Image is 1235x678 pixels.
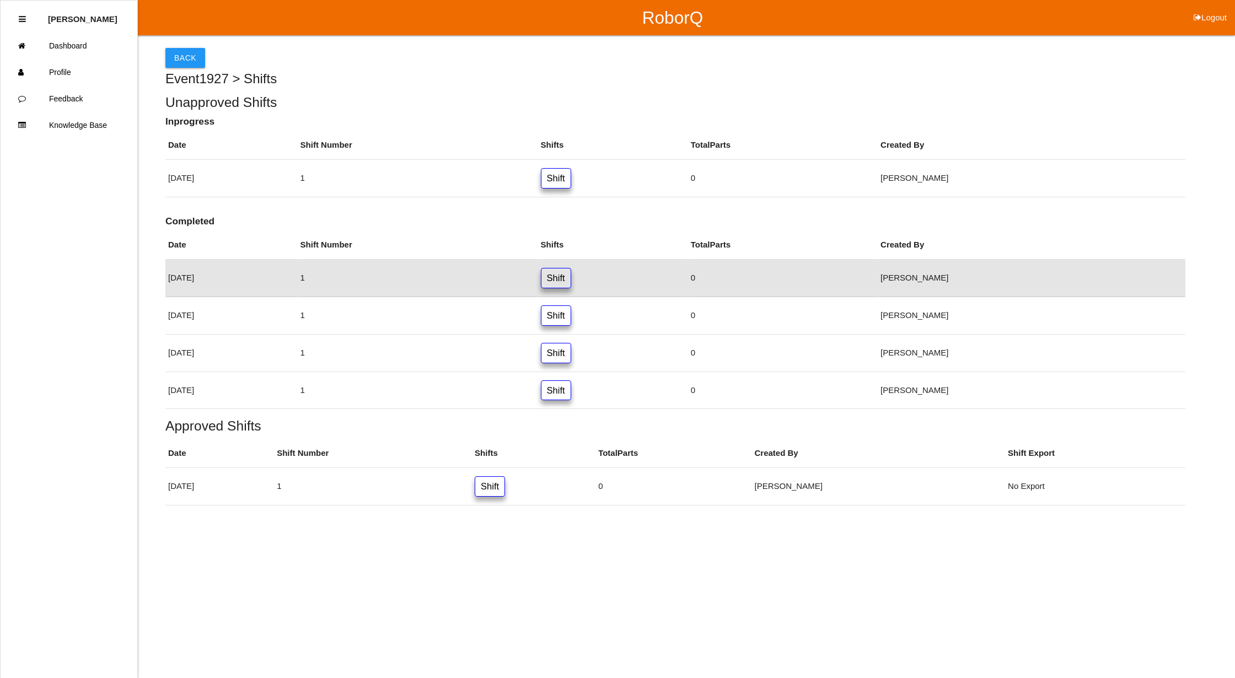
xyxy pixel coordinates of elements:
[595,468,751,505] td: 0
[688,260,878,297] td: 0
[1005,468,1185,505] td: No Export
[1,85,137,112] a: Feedback
[472,439,595,468] th: Shifts
[165,116,214,127] b: Inprogress
[1,112,137,138] a: Knowledge Base
[298,160,538,197] td: 1
[878,160,1185,197] td: [PERSON_NAME]
[165,297,298,335] td: [DATE]
[878,260,1185,297] td: [PERSON_NAME]
[1005,439,1185,468] th: Shift Export
[298,334,538,372] td: 1
[165,95,1185,110] h5: Unapproved Shifts
[878,131,1185,160] th: Created By
[48,6,117,24] p: Diana Harris
[688,131,878,160] th: Total Parts
[752,439,1006,468] th: Created By
[538,230,688,260] th: Shifts
[165,160,298,197] td: [DATE]
[688,297,878,335] td: 0
[165,334,298,372] td: [DATE]
[541,343,571,363] a: Shift
[19,6,26,33] div: Close
[541,305,571,326] a: Shift
[165,131,298,160] th: Date
[165,439,274,468] th: Date
[165,72,1185,86] h4: Event 1927 > Shifts
[878,230,1185,260] th: Created By
[475,476,505,497] a: Shift
[274,439,472,468] th: Shift Number
[752,468,1006,505] td: [PERSON_NAME]
[165,230,298,260] th: Date
[878,297,1185,335] td: [PERSON_NAME]
[165,260,298,297] td: [DATE]
[298,372,538,409] td: 1
[688,334,878,372] td: 0
[878,372,1185,409] td: [PERSON_NAME]
[298,260,538,297] td: 1
[298,230,538,260] th: Shift Number
[298,297,538,335] td: 1
[165,418,1185,433] h5: Approved Shifts
[274,468,472,505] td: 1
[541,268,571,288] a: Shift
[165,48,205,68] button: Back
[165,372,298,409] td: [DATE]
[595,439,751,468] th: Total Parts
[1,59,137,85] a: Profile
[878,334,1185,372] td: [PERSON_NAME]
[538,131,688,160] th: Shifts
[298,131,538,160] th: Shift Number
[165,216,214,227] b: Completed
[688,230,878,260] th: Total Parts
[688,160,878,197] td: 0
[165,468,274,505] td: [DATE]
[541,168,571,189] a: Shift
[541,380,571,401] a: Shift
[688,372,878,409] td: 0
[1,33,137,59] a: Dashboard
